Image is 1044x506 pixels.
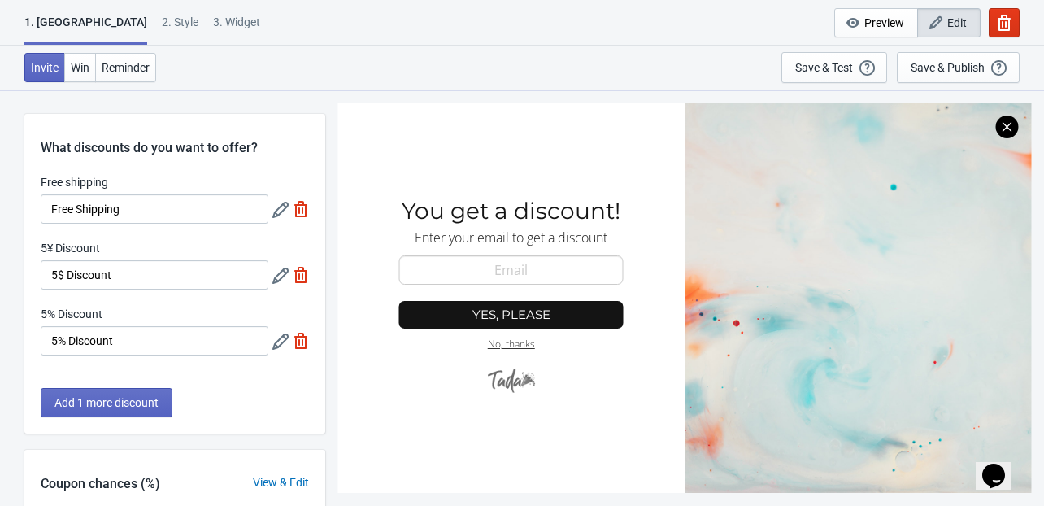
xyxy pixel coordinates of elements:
button: Reminder [95,53,156,82]
span: Add 1 more discount [54,396,159,409]
button: Save & Test [781,52,887,83]
label: 5¥ Discount [41,240,100,256]
div: 1. [GEOGRAPHIC_DATA] [24,14,147,45]
div: Coupon chances (%) [24,474,176,494]
div: What discounts do you want to offer? [24,114,325,158]
span: Win [71,61,89,74]
span: Invite [31,61,59,74]
iframe: chat widget [976,441,1028,490]
span: Preview [864,16,904,29]
div: Save & Test [795,61,853,74]
img: delete.svg [293,333,309,349]
span: Reminder [102,61,150,74]
span: Edit [947,16,967,29]
label: Free shipping [41,174,108,190]
div: 3. Widget [213,14,260,42]
button: Save & Publish [897,52,1020,83]
img: delete.svg [293,201,309,217]
div: Save & Publish [911,61,985,74]
img: delete.svg [293,267,309,283]
div: 2 . Style [162,14,198,42]
label: 5% Discount [41,306,102,322]
button: Add 1 more discount [41,388,172,417]
div: View & Edit [237,474,325,491]
button: Win [64,53,96,82]
button: Preview [834,8,918,37]
button: Edit [917,8,981,37]
button: Invite [24,53,65,82]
